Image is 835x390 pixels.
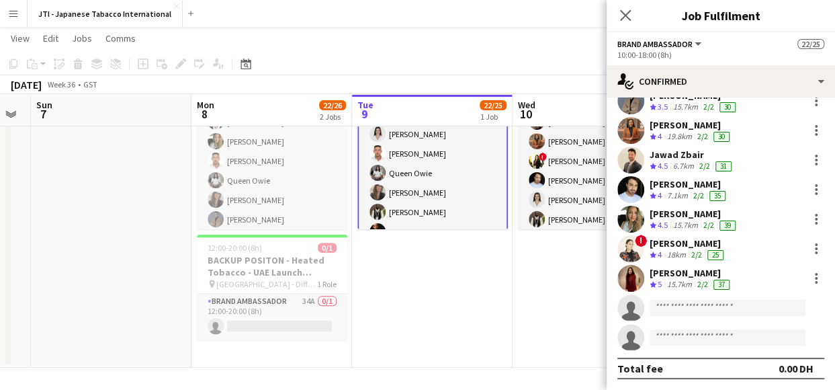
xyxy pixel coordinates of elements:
[650,267,732,279] div: [PERSON_NAME]
[664,190,691,202] div: 7.1km
[715,161,732,171] div: 31
[658,190,662,200] span: 4
[195,106,214,122] span: 8
[607,65,835,97] div: Confirmed
[11,78,42,91] div: [DATE]
[658,131,662,141] span: 4
[713,132,730,142] div: 30
[105,32,136,44] span: Comms
[197,294,347,340] app-card-role: Brand Ambassador34A0/112:00-20:00 (8h)
[617,39,693,49] span: Brand Ambassador
[693,190,704,200] app-skills-label: 2/2
[5,30,35,47] a: View
[516,106,535,122] span: 10
[11,32,30,44] span: View
[650,178,728,190] div: [PERSON_NAME]
[670,102,701,113] div: 15.7km
[100,30,141,47] a: Comms
[664,131,695,143] div: 19.8km
[635,235,647,247] span: !
[691,249,702,260] app-skills-label: 2/2
[719,221,736,231] div: 39
[664,249,689,261] div: 18km
[617,362,663,375] div: Total fee
[664,279,695,290] div: 15.7km
[357,99,373,111] span: Tue
[197,254,347,278] h3: BACKUP POSITON - Heated Tobacco - UAE Launch Program
[216,279,317,289] span: [GEOGRAPHIC_DATA] - Different locations
[617,50,824,60] div: 10:00-18:00 (8h)
[197,30,347,229] app-job-card: 10:00-18:00 (8h)22/25Ploom Activation Training - UAE Launch Program Sofitel - Palm Jumeirah3 Role...
[658,220,668,230] span: 4.5
[697,131,708,141] app-skills-label: 2/2
[518,99,535,111] span: Wed
[318,243,337,253] span: 0/1
[650,119,732,131] div: [PERSON_NAME]
[707,250,723,260] div: 25
[208,243,262,253] span: 12:00-20:00 (8h)
[319,100,346,110] span: 22/26
[703,220,714,230] app-skills-label: 2/2
[197,235,347,340] app-job-card: 12:00-20:00 (8h)0/1BACKUP POSITON - Heated Tobacco - UAE Launch Program [GEOGRAPHIC_DATA] - Diffe...
[699,161,710,171] app-skills-label: 2/2
[36,99,52,111] span: Sun
[658,249,662,260] span: 4
[83,79,97,89] div: GST
[67,30,97,47] a: Jobs
[357,30,508,229] app-job-card: In progress10:00-18:00 (8h)22/25Ploom Activation Training - UAE Launch Program Sofitel - Palm Jum...
[703,102,714,112] app-skills-label: 2/2
[197,99,214,111] span: Mon
[670,161,697,172] div: 6.7km
[355,106,373,122] span: 9
[480,112,506,122] div: 1 Job
[518,30,668,229] app-job-card: 10:00-18:00 (8h)22/25Ploom Activation Training - UAE Launch Program Sofitel - Palm Jumeirah3 Role...
[709,191,726,201] div: 35
[650,208,738,220] div: [PERSON_NAME]
[72,32,92,44] span: Jobs
[44,79,78,89] span: Week 36
[607,7,835,24] h3: Job Fulfilment
[713,280,730,290] div: 37
[38,30,64,47] a: Edit
[320,112,345,122] div: 2 Jobs
[28,1,183,27] button: JTI - Japanese Tabacco International
[650,149,734,161] div: Jawad Zbair
[539,153,547,161] span: !
[658,102,668,112] span: 3.5
[670,220,701,231] div: 15.7km
[797,39,824,49] span: 22/25
[697,279,708,289] app-skills-label: 2/2
[719,102,736,112] div: 30
[317,279,337,289] span: 1 Role
[658,279,662,289] span: 5
[650,237,726,249] div: [PERSON_NAME]
[480,100,507,110] span: 22/25
[617,39,703,49] button: Brand Ambassador
[34,106,52,122] span: 7
[658,161,668,171] span: 4.5
[43,32,58,44] span: Edit
[779,362,814,375] div: 0.00 DH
